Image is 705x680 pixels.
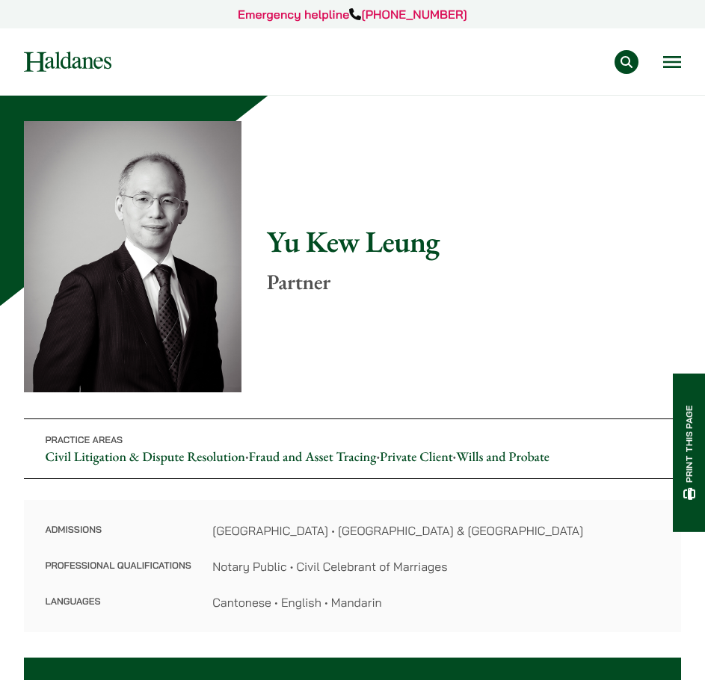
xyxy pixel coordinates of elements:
p: Partner [267,270,681,295]
span: Practice Areas [45,435,123,446]
dd: [GEOGRAPHIC_DATA] • [GEOGRAPHIC_DATA] & [GEOGRAPHIC_DATA] [212,522,659,540]
dd: Cantonese • English • Mandarin [212,593,659,611]
img: Logo of Haldanes [24,52,111,72]
button: Search [615,50,638,74]
h1: Yu Kew Leung [267,223,681,259]
dd: Notary Public • Civil Celebrant of Marriages [212,557,659,575]
p: • • • [24,418,681,479]
a: Wills and Probate [456,448,549,466]
dt: Admissions [45,522,191,557]
dt: Languages [45,593,191,611]
dt: Professional Qualifications [45,557,191,593]
a: Fraud and Asset Tracing [249,448,377,466]
a: Private Client [380,448,453,466]
button: Open menu [663,56,681,68]
a: Civil Litigation & Dispute Resolution [45,448,244,466]
a: Emergency helpline[PHONE_NUMBER] [238,7,467,22]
